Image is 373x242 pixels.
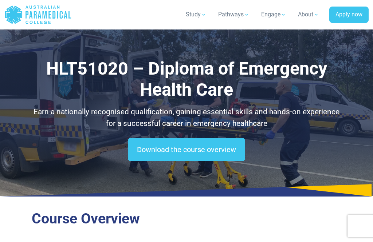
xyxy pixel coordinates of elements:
a: About [294,4,323,25]
a: Download the course overview [128,138,245,161]
a: Engage [257,4,291,25]
h2: Course Overview [32,210,341,227]
a: Study [181,4,211,25]
h1: HLT51020 – Diploma of Emergency Health Care [32,58,341,100]
p: Earn a nationally recognised qualification, gaining essential skills and hands-on experience for ... [32,106,341,129]
a: Apply now [329,7,369,23]
a: Australian Paramedical College [4,3,72,27]
a: Pathways [214,4,254,25]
